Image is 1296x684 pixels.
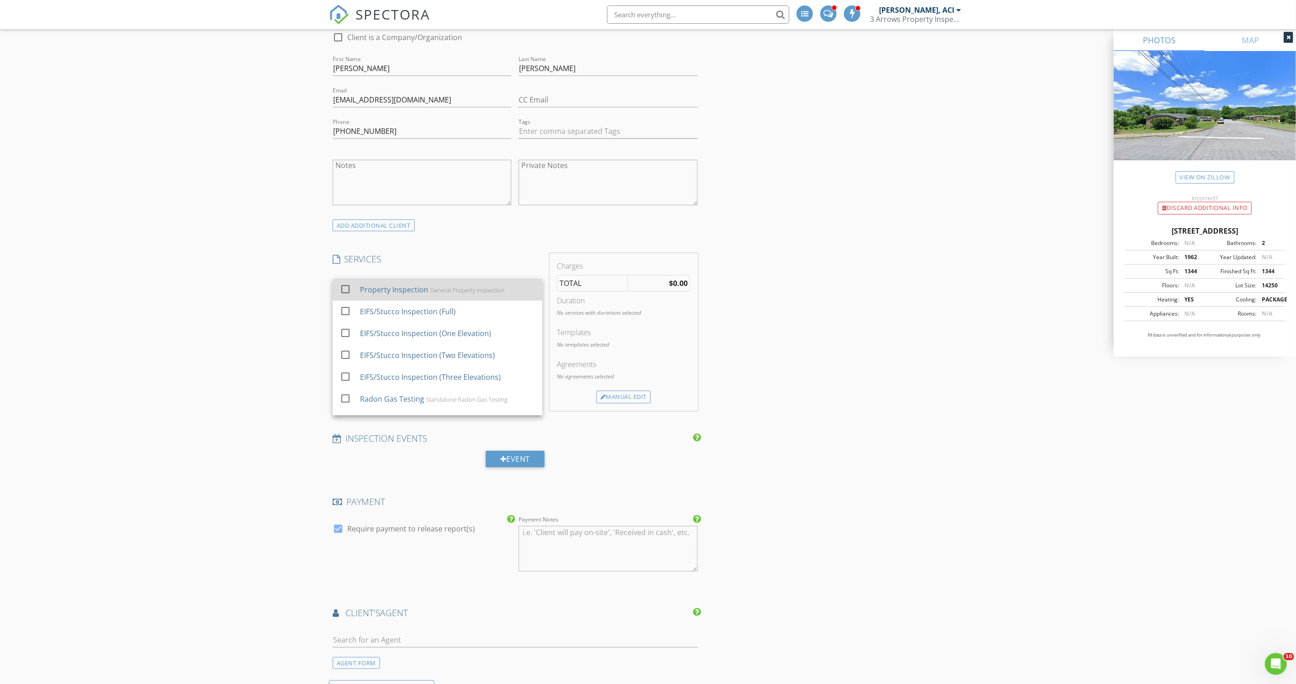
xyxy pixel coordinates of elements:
[1179,253,1205,261] div: 1962
[1256,296,1282,304] div: PACKAGE
[360,306,456,317] div: EIFS/Stucco Inspection (Full)
[1205,29,1296,51] a: MAP
[1127,267,1179,276] div: Sq Ft:
[333,607,698,619] h4: AGENT
[1205,296,1256,304] div: Cooling:
[360,372,501,383] div: EIFS/Stucco Inspection (Three Elevations)
[557,341,690,349] p: No templates selected
[486,451,545,467] div: Event
[360,393,424,404] div: Radon Gas Testing
[333,253,542,265] h4: SERVICES
[347,524,475,533] label: Require payment to release report(s)
[879,5,954,15] div: [PERSON_NAME], ACI
[557,276,628,291] td: TOTAL
[1205,310,1256,318] div: Rooms:
[1284,653,1294,660] span: 10
[557,260,690,271] div: Charges
[557,327,690,338] div: Templates
[1262,310,1272,317] span: N/A
[1127,281,1179,290] div: Floors:
[557,309,690,317] p: No services with durations selected
[1114,29,1205,51] a: PHOTOS
[329,5,349,25] img: The Best Home Inspection Software - Spectora
[1205,267,1256,276] div: Finished Sq Ft:
[1125,332,1285,338] p: All data is unverified and for informational purposes only.
[347,33,462,42] label: Client is a Company/Organization
[1205,253,1256,261] div: Year Updated:
[333,633,698,648] input: Search for an Agent
[1184,281,1195,289] span: N/A
[346,607,381,619] span: client's
[1127,239,1179,247] div: Bedrooms:
[1179,267,1205,276] div: 1344
[360,350,495,361] div: EIFS/Stucco Inspection (Two Elevations)
[1127,310,1179,318] div: Appliances:
[333,496,698,508] h4: PAYMENT
[557,359,690,370] div: Agreements
[1265,653,1287,675] iframe: Intercom live chat
[333,657,380,669] div: AGENT FORM
[1179,296,1205,304] div: YES
[669,278,688,288] strong: $0.00
[329,12,430,31] a: SPECTORA
[557,295,690,306] div: Duration
[1256,267,1282,276] div: 1344
[1176,171,1234,184] a: View on Zillow
[333,433,698,444] h4: INSPECTION EVENTS
[1205,281,1256,290] div: Lot Size:
[1125,225,1285,236] div: [STREET_ADDRESS]
[1184,239,1195,247] span: N/A
[870,15,961,24] div: 3 Arrows Property Inspection
[430,286,504,294] div: General Property Inspection
[1114,194,1296,202] div: Incorrect?
[1127,296,1179,304] div: Heating:
[1262,253,1272,261] span: N/A
[360,284,428,295] div: Property Inspection
[557,373,690,381] p: No agreements selected
[597,391,651,403] div: Manual Edit
[1256,281,1282,290] div: 14250
[1158,202,1252,214] div: Discard Additional info
[1205,239,1256,247] div: Bathrooms:
[360,328,491,339] div: EIFS/Stucco Inspection (One Elevation)
[1114,51,1296,182] img: streetview
[1256,239,1282,247] div: 2
[1127,253,1179,261] div: Year Built:
[333,219,415,232] div: ADD ADDITIONAL client
[1184,310,1195,317] span: N/A
[426,396,508,403] div: Standalone Radon Gas Testing
[355,5,430,24] span: SPECTORA
[607,5,789,24] input: Search everything...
